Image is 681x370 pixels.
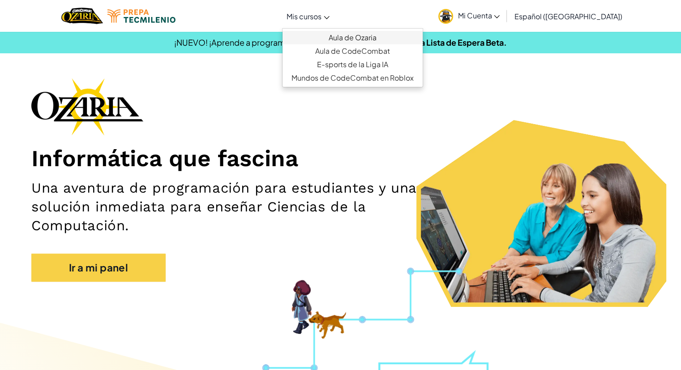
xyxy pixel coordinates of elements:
a: Mis cursos [282,4,334,28]
span: Mi Cuenta [458,11,500,20]
a: Únete a la Lista de Espera Beta. [387,37,507,47]
a: Mi Cuenta [434,2,504,30]
a: Aula de CodeCombat [283,44,423,58]
img: Ozaria branding logo [31,78,143,135]
img: Home [61,7,103,25]
a: Ir a mi panel [31,254,166,282]
span: ¡NUEVO! ¡Aprende a programar mientras juegas Roblox! [174,37,383,47]
a: Mundos de CodeCombat en Roblox [283,71,423,85]
img: avatar [438,9,453,24]
a: Español ([GEOGRAPHIC_DATA]) [510,4,626,28]
h1: Informática que fascina [31,144,650,172]
img: Tecmilenio logo [107,9,176,23]
span: Mis cursos [287,12,321,21]
span: Español ([GEOGRAPHIC_DATA]) [514,12,622,21]
a: E-sports de la Liga IA [283,58,423,71]
h2: Una aventura de programación para estudiantes y una solución inmediata para enseñar Ciencias de l... [31,179,445,236]
a: Ozaria by CodeCombat logo [61,7,103,25]
a: Aula de Ozaria [283,31,423,44]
